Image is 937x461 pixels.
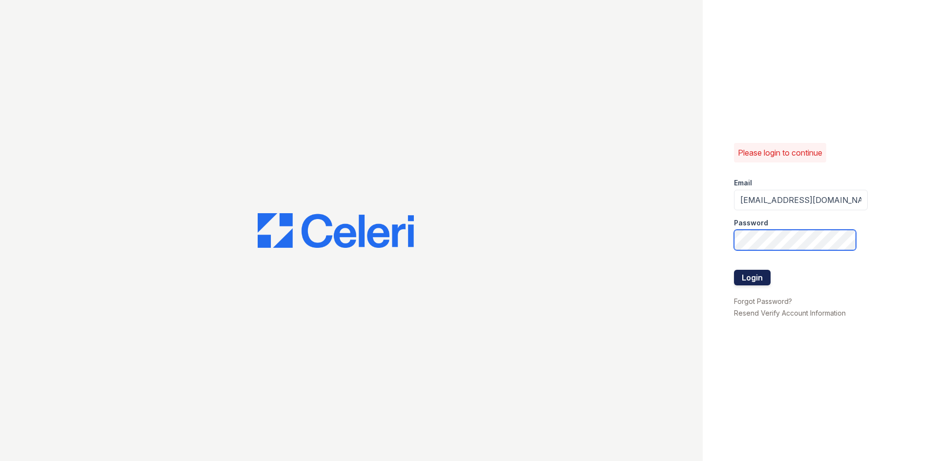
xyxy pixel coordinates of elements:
p: Please login to continue [738,147,822,159]
label: Password [734,218,768,228]
a: Resend Verify Account Information [734,309,846,317]
label: Email [734,178,752,188]
button: Login [734,270,771,285]
img: CE_Logo_Blue-a8612792a0a2168367f1c8372b55b34899dd931a85d93a1a3d3e32e68fde9ad4.png [258,213,414,248]
a: Forgot Password? [734,297,792,305]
